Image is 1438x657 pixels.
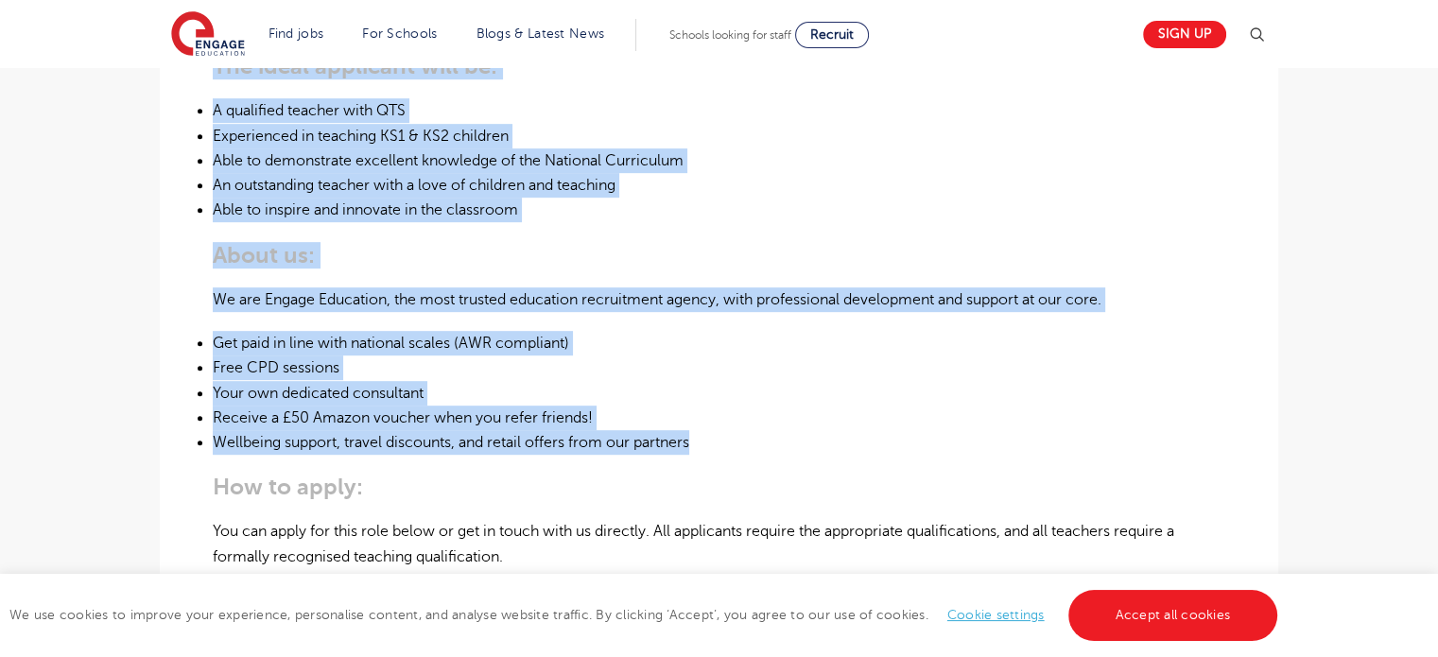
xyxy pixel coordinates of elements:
[476,26,605,41] a: Blogs & Latest News
[213,331,1225,355] li: Get paid in line with national scales (AWR compliant)
[669,28,791,42] span: Schools looking for staff
[269,26,324,41] a: Find jobs
[213,173,1225,198] li: An outstanding teacher with a love of children and teaching
[213,474,1225,500] h3: How to apply:
[213,355,1225,380] li: Free CPD sessions
[795,22,869,48] a: Recruit
[171,11,245,59] img: Engage Education
[362,26,437,41] a: For Schools
[213,430,1225,455] li: Wellbeing support, travel discounts, and retail offers from our partners
[1143,21,1226,48] a: Sign up
[213,242,315,268] strong: About us:
[213,98,1225,123] li: A qualified teacher with QTS
[810,27,854,42] span: Recruit
[9,608,1282,622] span: We use cookies to improve your experience, personalise content, and analyse website traffic. By c...
[1068,590,1278,641] a: Accept all cookies
[213,148,1225,173] li: Able to demonstrate excellent knowledge of the National Curriculum
[213,198,1225,222] li: Able to inspire and innovate in the classroom
[213,406,1225,430] li: Receive a £50 Amazon voucher when you refer friends!
[213,519,1225,569] p: You can apply for this role below or get in touch with us directly. All applicants require the ap...
[213,381,1225,406] li: Your own dedicated consultant
[213,287,1225,312] p: We are Engage Education, the most trusted education recruitment agency, with professional develop...
[213,124,1225,148] li: Experienced in teaching KS1 & KS2 children
[947,608,1045,622] a: Cookie settings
